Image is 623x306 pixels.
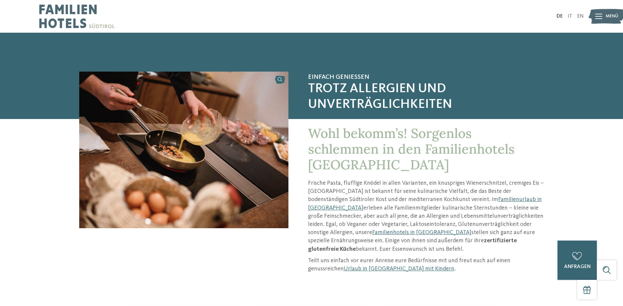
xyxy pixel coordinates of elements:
[577,14,584,19] a: EN
[558,241,597,280] a: anfragen
[564,264,591,269] span: anfragen
[372,229,471,235] a: Familienhotels in [GEOGRAPHIC_DATA]
[79,72,288,228] img: Glutenfreies Hotel in Südtirol
[344,266,454,272] a: Urlaub in [GEOGRAPHIC_DATA] mit Kindern
[606,13,618,20] span: Menü
[308,196,542,211] a: Familienurlaub in [GEOGRAPHIC_DATA]
[308,125,515,173] span: Wohl bekomm’s! Sorgenlos schlemmen in den Familienhotels [GEOGRAPHIC_DATA]
[308,238,517,252] strong: zertifizierte glutenfreie Küche
[568,14,572,19] a: IT
[557,14,563,19] a: DE
[308,179,544,253] p: Frische Pasta, fluffige Knödel in allen Varianten, ein knuspriges Wienerschnitzel, cremiges Eis –...
[308,257,544,273] p: Teilt uns einfach vor eurer Anreise eure Bedürfnisse mit und freut euch auf einen genussreichen .
[308,73,544,81] span: Einfach genießen
[308,81,544,112] span: trotz Allergien und Unverträglichkeiten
